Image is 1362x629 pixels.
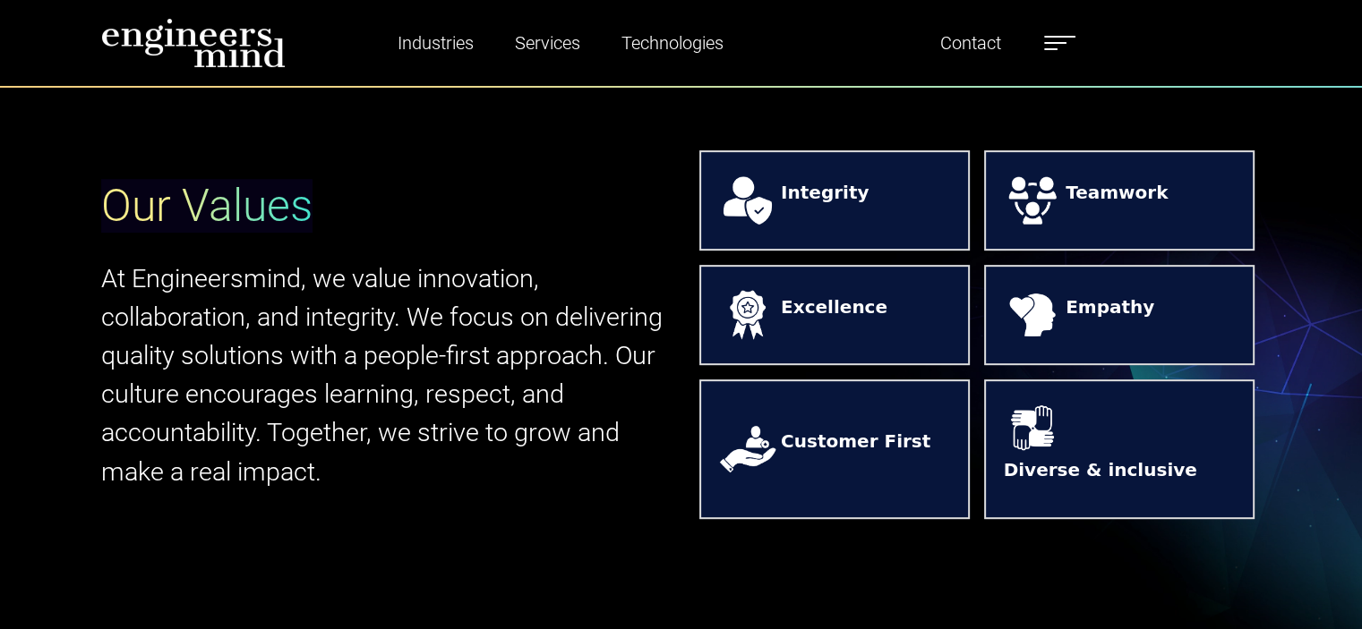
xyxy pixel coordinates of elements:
[1066,293,1154,336] strong: Empathy
[1004,172,1062,230] img: logos
[719,421,777,479] img: logos
[719,286,777,344] img: logos
[101,259,671,491] p: At Engineersmind, we value innovation, collaboration, and integrity. We focus on delivering quali...
[101,18,286,68] img: logo
[614,22,731,64] a: Technologies
[1004,399,1062,457] img: logos
[1004,286,1062,344] img: logos
[933,22,1008,64] a: Contact
[781,428,930,471] strong: Customer First
[101,180,313,232] span: Our Values
[1066,179,1168,222] strong: Teamwork
[781,179,869,222] strong: Integrity
[390,22,481,64] a: Industries
[1004,456,1197,499] strong: Diverse & inclusive
[781,293,887,336] strong: Excellence
[719,172,777,230] img: logos
[508,22,587,64] a: Services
